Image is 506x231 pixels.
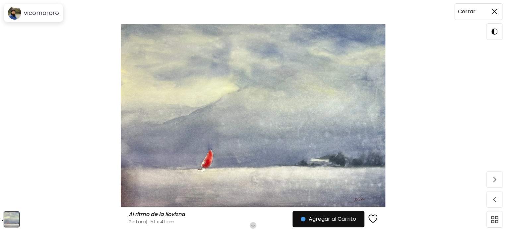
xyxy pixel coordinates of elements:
h6: Cerrar [458,7,475,16]
h6: vicomororo [24,9,59,17]
h6: Al ritmo de la llovizna [129,211,187,218]
span: Agregar al Carrito [301,215,356,223]
button: Agregar al Carrito [292,211,364,227]
h4: Pintura | 51 x 41 cm [129,218,314,225]
button: favorites [364,210,382,228]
